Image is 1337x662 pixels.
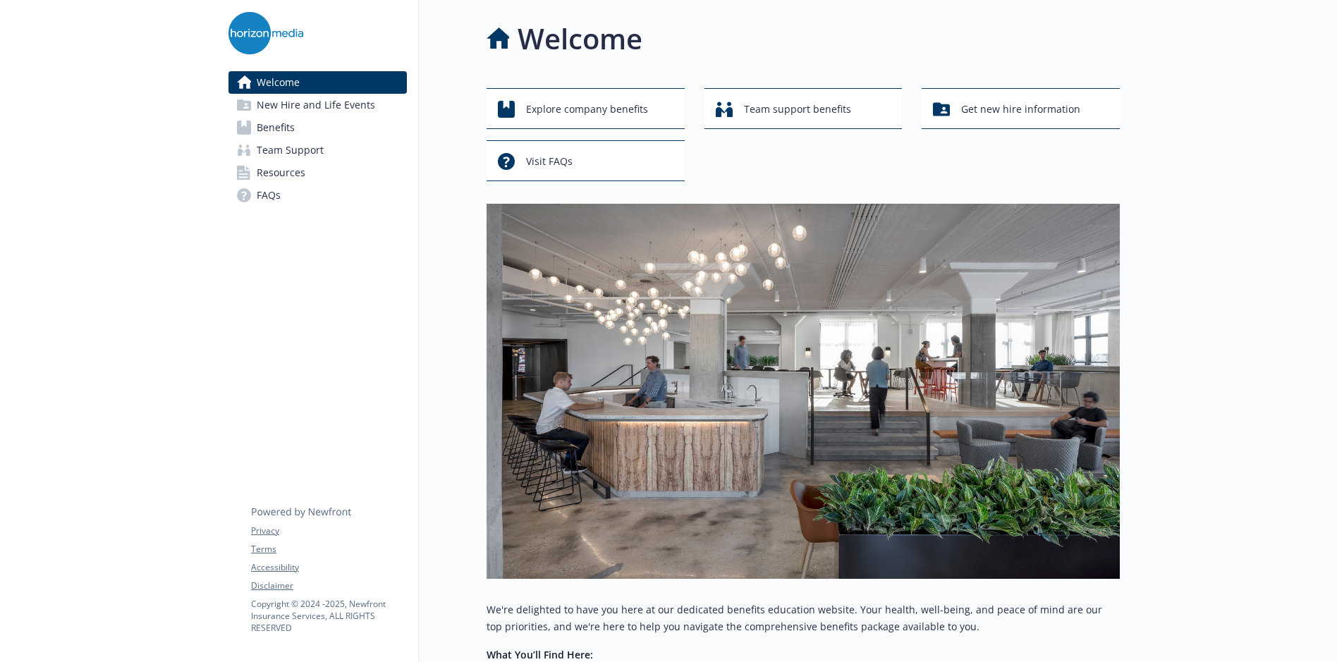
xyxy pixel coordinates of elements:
[257,184,281,207] span: FAQs
[744,96,851,123] span: Team support benefits
[487,648,593,661] strong: What You’ll Find Here:
[257,116,295,139] span: Benefits
[251,525,406,537] a: Privacy
[251,561,406,574] a: Accessibility
[228,184,407,207] a: FAQs
[487,204,1120,579] img: overview page banner
[228,161,407,184] a: Resources
[257,139,324,161] span: Team Support
[487,88,685,129] button: Explore company benefits
[487,601,1120,635] p: We're delighted to have you here at our dedicated benefits education website. Your health, well-b...
[257,94,375,116] span: New Hire and Life Events
[526,96,648,123] span: Explore company benefits
[487,140,685,181] button: Visit FAQs
[922,88,1120,129] button: Get new hire information
[251,580,406,592] a: Disclaimer
[251,598,406,634] p: Copyright © 2024 - 2025 , Newfront Insurance Services, ALL RIGHTS RESERVED
[228,116,407,139] a: Benefits
[228,139,407,161] a: Team Support
[257,161,305,184] span: Resources
[228,94,407,116] a: New Hire and Life Events
[251,543,406,556] a: Terms
[526,148,573,175] span: Visit FAQs
[228,71,407,94] a: Welcome
[704,88,903,129] button: Team support benefits
[518,18,642,60] h1: Welcome
[961,96,1080,123] span: Get new hire information
[257,71,300,94] span: Welcome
